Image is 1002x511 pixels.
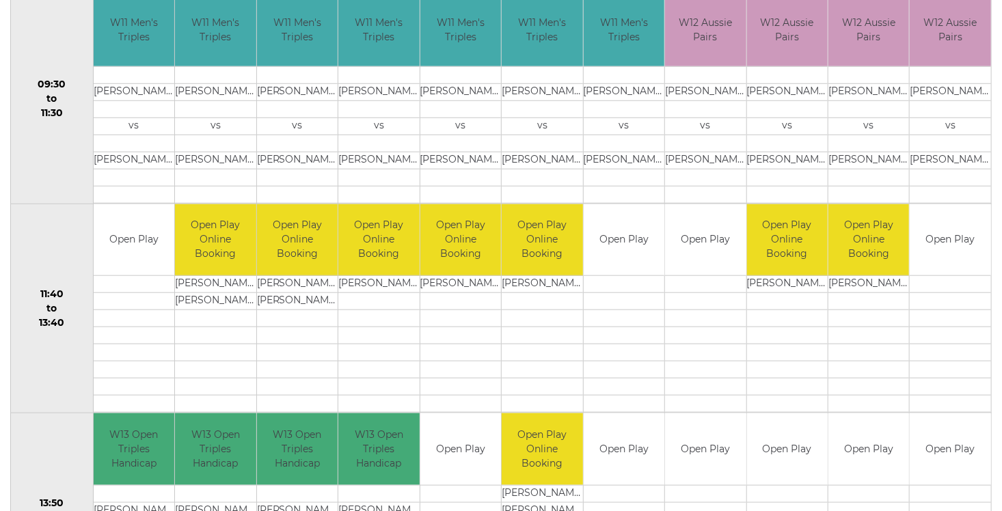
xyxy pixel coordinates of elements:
[94,152,174,169] td: [PERSON_NAME]
[665,118,746,135] td: vs
[665,83,746,100] td: [PERSON_NAME]
[747,83,828,100] td: [PERSON_NAME]
[420,204,501,276] td: Open Play Online Booking
[257,413,338,485] td: W13 Open Triples Handicap
[502,204,582,276] td: Open Play Online Booking
[910,118,991,135] td: vs
[257,152,338,169] td: [PERSON_NAME]
[910,152,991,169] td: [PERSON_NAME]
[910,204,991,276] td: Open Play
[420,276,501,293] td: [PERSON_NAME]
[747,413,828,485] td: Open Play
[420,152,501,169] td: [PERSON_NAME]
[584,152,664,169] td: [PERSON_NAME]
[175,204,256,276] td: Open Play Online Booking
[175,293,256,310] td: [PERSON_NAME]
[828,204,909,276] td: Open Play Online Booking
[502,152,582,169] td: [PERSON_NAME]
[502,83,582,100] td: [PERSON_NAME]
[257,204,338,276] td: Open Play Online Booking
[828,83,909,100] td: [PERSON_NAME]
[910,413,991,485] td: Open Play
[828,118,909,135] td: vs
[257,293,338,310] td: [PERSON_NAME]
[175,276,256,293] td: [PERSON_NAME]
[175,118,256,135] td: vs
[338,204,419,276] td: Open Play Online Booking
[94,118,174,135] td: vs
[257,118,338,135] td: vs
[94,83,174,100] td: [PERSON_NAME]
[665,152,746,169] td: [PERSON_NAME]
[828,413,909,485] td: Open Play
[828,276,909,293] td: [PERSON_NAME]
[584,118,664,135] td: vs
[338,276,419,293] td: [PERSON_NAME]
[747,118,828,135] td: vs
[420,118,501,135] td: vs
[747,152,828,169] td: [PERSON_NAME]
[665,204,746,276] td: Open Play
[257,83,338,100] td: [PERSON_NAME]
[665,413,746,485] td: Open Play
[747,204,828,276] td: Open Play Online Booking
[338,118,419,135] td: vs
[502,118,582,135] td: vs
[338,413,419,485] td: W13 Open Triples Handicap
[502,413,582,485] td: Open Play Online Booking
[502,485,582,502] td: [PERSON_NAME]
[11,204,94,413] td: 11:40 to 13:40
[420,83,501,100] td: [PERSON_NAME]
[747,276,828,293] td: [PERSON_NAME]
[175,152,256,169] td: [PERSON_NAME]
[584,413,664,485] td: Open Play
[338,83,419,100] td: [PERSON_NAME]
[828,152,909,169] td: [PERSON_NAME]
[257,276,338,293] td: [PERSON_NAME]
[584,83,664,100] td: [PERSON_NAME]
[502,276,582,293] td: [PERSON_NAME]
[175,413,256,485] td: W13 Open Triples Handicap
[94,204,174,276] td: Open Play
[910,83,991,100] td: [PERSON_NAME]
[584,204,664,276] td: Open Play
[175,83,256,100] td: [PERSON_NAME]
[338,152,419,169] td: [PERSON_NAME]
[420,413,501,485] td: Open Play
[94,413,174,485] td: W13 Open Triples Handicap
